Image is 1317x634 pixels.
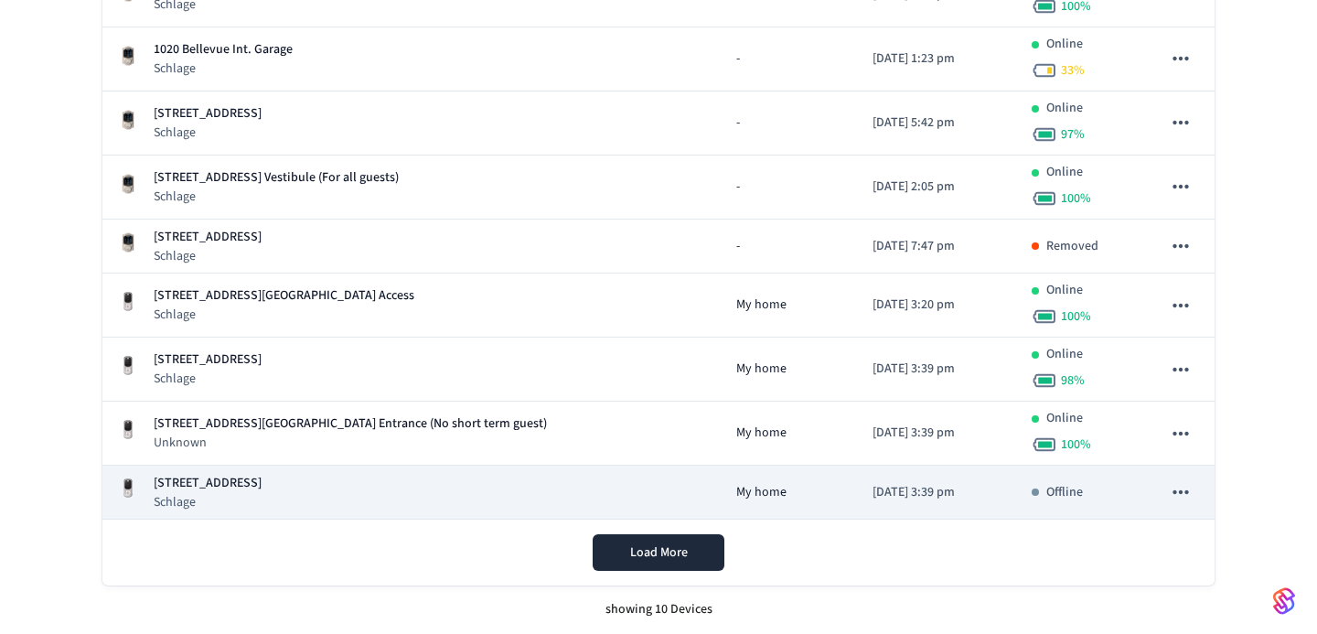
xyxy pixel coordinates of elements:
span: My home [736,360,787,379]
span: Load More [630,543,688,562]
span: 97 % [1061,125,1085,144]
p: [DATE] 3:20 pm [873,296,1002,315]
p: Removed [1046,237,1098,256]
span: - [736,113,740,133]
p: [DATE] 3:39 pm [873,483,1002,502]
img: Yale Assure Touchscreen Wifi Smart Lock, Satin Nickel, Front [117,291,139,313]
div: showing 10 Devices [102,586,1215,634]
p: [DATE] 1:23 pm [873,49,1002,69]
p: [DATE] 7:47 pm [873,237,1002,256]
img: Schlage Sense Smart Deadbolt with Camelot Trim, Front [117,109,139,131]
p: [STREET_ADDRESS] [154,104,262,124]
img: SeamLogoGradient.69752ec5.svg [1273,586,1295,616]
p: Schlage [154,188,399,206]
p: [STREET_ADDRESS] [154,228,262,247]
p: [STREET_ADDRESS] [154,350,262,370]
img: Yale Assure Touchscreen Wifi Smart Lock, Satin Nickel, Front [117,419,139,441]
p: [STREET_ADDRESS][GEOGRAPHIC_DATA] Entrance (No short term guest) [154,414,547,434]
img: Schlage Sense Smart Deadbolt with Camelot Trim, Front [117,45,139,67]
img: Schlage Sense Smart Deadbolt with Camelot Trim, Front [117,231,139,253]
button: Load More [593,534,724,571]
span: - [736,177,740,197]
p: [STREET_ADDRESS] [154,474,262,493]
span: My home [736,424,787,443]
p: [DATE] 3:39 pm [873,424,1002,443]
p: Schlage [154,59,293,78]
p: Offline [1046,483,1083,502]
p: [DATE] 5:42 pm [873,113,1002,133]
p: Unknown [154,434,547,452]
p: Schlage [154,306,414,324]
span: 98 % [1061,371,1085,390]
span: 33 % [1061,61,1085,80]
p: Schlage [154,124,262,142]
p: [STREET_ADDRESS] Vestibule (For all guests) [154,168,399,188]
p: Online [1046,409,1083,428]
span: 100 % [1061,435,1091,454]
img: Yale Assure Touchscreen Wifi Smart Lock, Satin Nickel, Front [117,478,139,500]
p: [DATE] 2:05 pm [873,177,1002,197]
p: Schlage [154,370,262,388]
span: My home [736,296,787,315]
span: - [736,49,740,69]
p: Online [1046,281,1083,300]
p: [DATE] 3:39 pm [873,360,1002,379]
span: 100 % [1061,189,1091,208]
p: Online [1046,99,1083,118]
span: My home [736,483,787,502]
p: Online [1046,163,1083,182]
span: 100 % [1061,307,1091,326]
p: 1020 Bellevue Int. Garage [154,40,293,59]
p: Online [1046,345,1083,364]
p: Schlage [154,247,262,265]
p: Schlage [154,493,262,511]
img: Schlage Sense Smart Deadbolt with Camelot Trim, Front [117,173,139,195]
p: Online [1046,35,1083,54]
img: Yale Assure Touchscreen Wifi Smart Lock, Satin Nickel, Front [117,355,139,377]
span: - [736,237,740,256]
p: [STREET_ADDRESS][GEOGRAPHIC_DATA] Access [154,286,414,306]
